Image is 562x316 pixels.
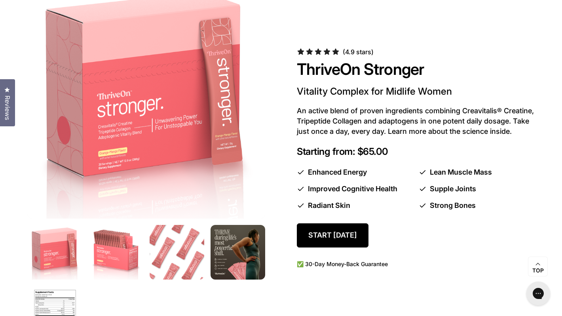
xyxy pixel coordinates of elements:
li: Enhanced Energy [297,167,412,177]
li: Supple Joints [419,184,534,194]
p: An active blend of proven ingredients combining Creavitalis® Creatine, Tripeptide Collagen and ad... [297,106,534,137]
span: (4.9 stars) [343,48,374,56]
span: Reviews [2,95,12,120]
img: ThriveOn Stronger [211,225,265,280]
a: ThriveOn Stronger [297,59,424,79]
img: Box of ThriveOn Stronger supplement with a pink design on a white background [28,225,82,280]
img: Box of ThriveOn Stronger supplement packets on a white background [89,225,143,280]
li: Improved Cognitive Health [297,184,412,194]
li: Strong Bones [419,200,534,211]
p: Vitality Complex for Midlife Women [297,85,534,98]
li: Lean Muscle Mass [419,167,534,177]
iframe: Gorgias live chat messenger [522,279,554,308]
li: Radiant Skin [297,200,412,211]
span: Top [532,267,544,274]
p: Starting from: $65.00 [297,146,534,158]
p: ✅ 30-Day Money-Back Guarantee [297,260,534,268]
a: Start [DATE] [297,223,368,247]
img: Multiple pink 'ThriveOn Stronger' packets arranged on a white background [150,225,204,280]
span: ThriveOn Stronger [297,59,424,80]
